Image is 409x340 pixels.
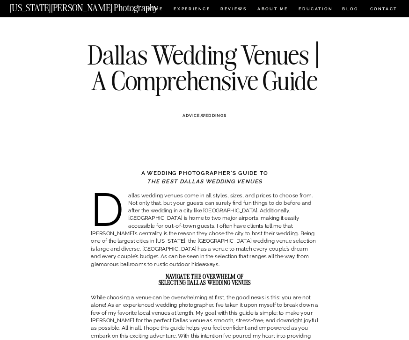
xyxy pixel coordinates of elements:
p: Dallas wedding venues come in all styles, sizes, and prices to choose from. Not only that, but yo... [91,192,318,268]
a: Experience [174,7,209,13]
a: BLOG [342,7,358,13]
a: [US_STATE][PERSON_NAME] Photography [10,3,181,9]
a: ABOUT ME [257,7,288,13]
h3: , [105,113,304,119]
strong: A WEDDING PHOTOGRAPHER’S GUIDE TO [141,170,269,176]
a: EDUCATION [298,7,334,13]
a: CONTACT [370,5,398,13]
a: REVIEWS [220,7,246,13]
strong: THE BEST DALLAS WEDDING VENUES [147,178,262,185]
a: ADVICE [183,113,200,118]
strong: NAVIGATE THE OVERWHELM OF SELECTING DALLAS WEDDING VENUES [159,273,251,286]
a: HOME [145,7,165,13]
a: WEDDINGS [201,113,226,118]
h1: Dallas Wedding Venues | A Comprehensive Guide [81,42,329,94]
